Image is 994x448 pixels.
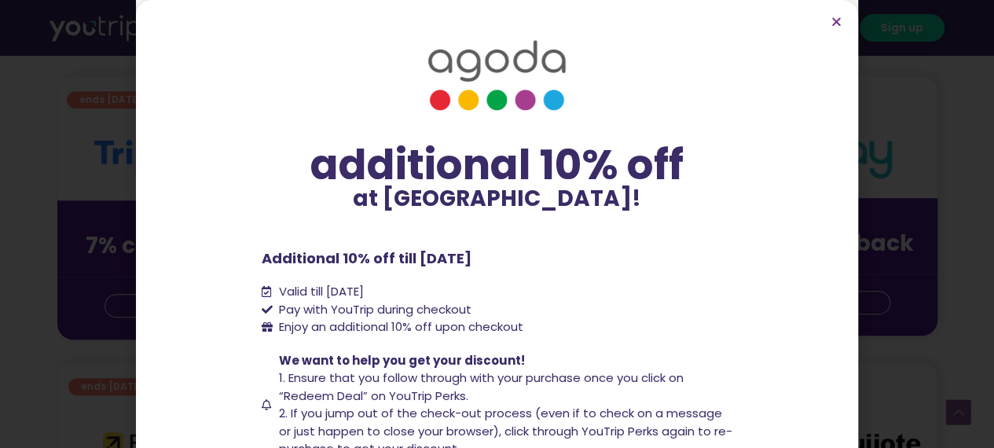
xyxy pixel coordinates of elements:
div: additional 10% off [262,142,733,188]
p: at [GEOGRAPHIC_DATA]! [262,188,733,210]
span: We want to help you get your discount! [279,352,525,369]
span: Enjoy an additional 10% off upon checkout [279,318,523,335]
p: Additional 10% off till [DATE] [262,248,733,269]
span: 1. Ensure that you follow through with your purchase once you click on “Redeem Deal” on YouTrip P... [279,369,684,404]
span: Pay with YouTrip during checkout [275,301,471,319]
a: Close [831,16,842,28]
span: Valid till [DATE] [275,283,364,301]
